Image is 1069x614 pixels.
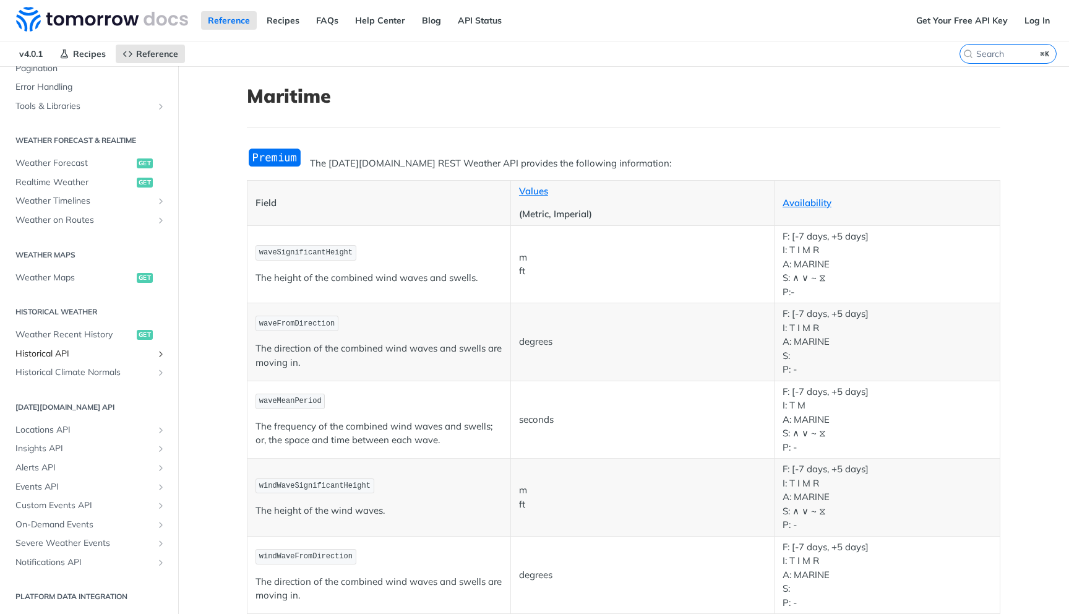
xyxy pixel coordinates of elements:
[137,158,153,168] span: get
[9,269,169,287] a: Weather Mapsget
[15,348,153,360] span: Historical API
[415,11,448,30] a: Blog
[9,534,169,553] a: Severe Weather EventsShow subpages for Severe Weather Events
[519,335,766,349] p: degrees
[9,173,169,192] a: Realtime Weatherget
[156,425,166,435] button: Show subpages for Locations API
[116,45,185,63] a: Reference
[15,329,134,341] span: Weather Recent History
[519,483,766,511] p: m ft
[156,501,166,511] button: Show subpages for Custom Events API
[156,444,166,454] button: Show subpages for Insights API
[15,214,153,227] span: Weather on Routes
[9,459,169,477] a: Alerts APIShow subpages for Alerts API
[15,519,153,531] span: On-Demand Events
[15,272,134,284] span: Weather Maps
[9,345,169,363] a: Historical APIShow subpages for Historical API
[783,307,992,377] p: F: [-7 days, +5 days] I: T I M R A: MARINE S: P: -
[348,11,412,30] a: Help Center
[9,249,169,261] h2: Weather Maps
[519,207,766,222] p: (Metric, Imperial)
[9,591,169,602] h2: Platform DATA integration
[519,413,766,427] p: seconds
[519,251,766,279] p: m ft
[156,482,166,492] button: Show subpages for Events API
[201,11,257,30] a: Reference
[156,196,166,206] button: Show subpages for Weather Timelines
[156,349,166,359] button: Show subpages for Historical API
[12,45,49,63] span: v4.0.1
[247,157,1000,171] p: The [DATE][DOMAIN_NAME] REST Weather API provides the following information:
[15,424,153,436] span: Locations API
[15,157,134,170] span: Weather Forecast
[519,568,766,582] p: degrees
[255,575,502,603] p: The direction of the combined wind waves and swells are moving in.
[15,537,153,550] span: Severe Weather Events
[519,185,548,197] a: Values
[451,11,509,30] a: API Status
[136,48,178,59] span: Reference
[15,366,153,379] span: Historical Climate Normals
[156,215,166,225] button: Show subpages for Weather on Routes
[783,462,992,532] p: F: [-7 days, +5 days] I: T I M R A: MARINE S: ∧ ∨ ~ ⧖ P: -
[255,271,502,285] p: The height of the combined wind waves and swells.
[156,538,166,548] button: Show subpages for Severe Weather Events
[156,368,166,378] button: Show subpages for Historical Climate Normals
[15,63,166,75] span: Pagination
[137,178,153,188] span: get
[9,97,169,116] a: Tools & LibrariesShow subpages for Tools & Libraries
[260,11,306,30] a: Recipes
[259,552,353,561] span: windWaveFromDirection
[259,319,335,328] span: waveFromDirection
[15,481,153,493] span: Events API
[9,363,169,382] a: Historical Climate NormalsShow subpages for Historical Climate Normals
[137,273,153,283] span: get
[259,397,322,405] span: waveMeanPeriod
[9,192,169,210] a: Weather TimelinesShow subpages for Weather Timelines
[783,197,831,209] a: Availability
[1018,11,1057,30] a: Log In
[9,326,169,344] a: Weather Recent Historyget
[9,135,169,146] h2: Weather Forecast & realtime
[963,49,973,59] svg: Search
[9,496,169,515] a: Custom Events APIShow subpages for Custom Events API
[9,154,169,173] a: Weather Forecastget
[9,211,169,230] a: Weather on RoutesShow subpages for Weather on Routes
[15,100,153,113] span: Tools & Libraries
[259,248,353,257] span: waveSignificantHeight
[247,85,1000,107] h1: Maritime
[255,420,502,448] p: The frequency of the combined wind waves and swells; or, the space and time between each wave.
[9,439,169,458] a: Insights APIShow subpages for Insights API
[9,402,169,413] h2: [DATE][DOMAIN_NAME] API
[9,553,169,572] a: Notifications APIShow subpages for Notifications API
[156,558,166,568] button: Show subpages for Notifications API
[309,11,345,30] a: FAQs
[259,482,371,490] span: windWaveSignificantHeight
[15,176,134,189] span: Realtime Weather
[15,195,153,207] span: Weather Timelines
[9,78,169,97] a: Error Handling
[9,478,169,496] a: Events APIShow subpages for Events API
[255,504,502,518] p: The height of the wind waves.
[15,556,153,569] span: Notifications API
[783,385,992,455] p: F: [-7 days, +5 days] I: T M A: MARINE S: ∧ ∨ ~ ⧖ P: -
[53,45,113,63] a: Recipes
[255,196,502,210] p: Field
[909,11,1015,30] a: Get Your Free API Key
[15,81,166,93] span: Error Handling
[9,421,169,439] a: Locations APIShow subpages for Locations API
[9,59,169,78] a: Pagination
[137,330,153,340] span: get
[156,102,166,111] button: Show subpages for Tools & Libraries
[1037,48,1053,60] kbd: ⌘K
[16,7,188,32] img: Tomorrow.io Weather API Docs
[783,230,992,300] p: F: [-7 days, +5 days] I: T I M R A: MARINE S: ∧ ∨ ~ ⧖ P:-
[783,540,992,610] p: F: [-7 days, +5 days] I: T I M R A: MARINE S: P: -
[15,462,153,474] span: Alerts API
[9,306,169,318] h2: Historical Weather
[156,463,166,473] button: Show subpages for Alerts API
[73,48,106,59] span: Recipes
[255,342,502,370] p: The direction of the combined wind waves and swells are moving in.
[9,516,169,534] a: On-Demand EventsShow subpages for On-Demand Events
[156,520,166,530] button: Show subpages for On-Demand Events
